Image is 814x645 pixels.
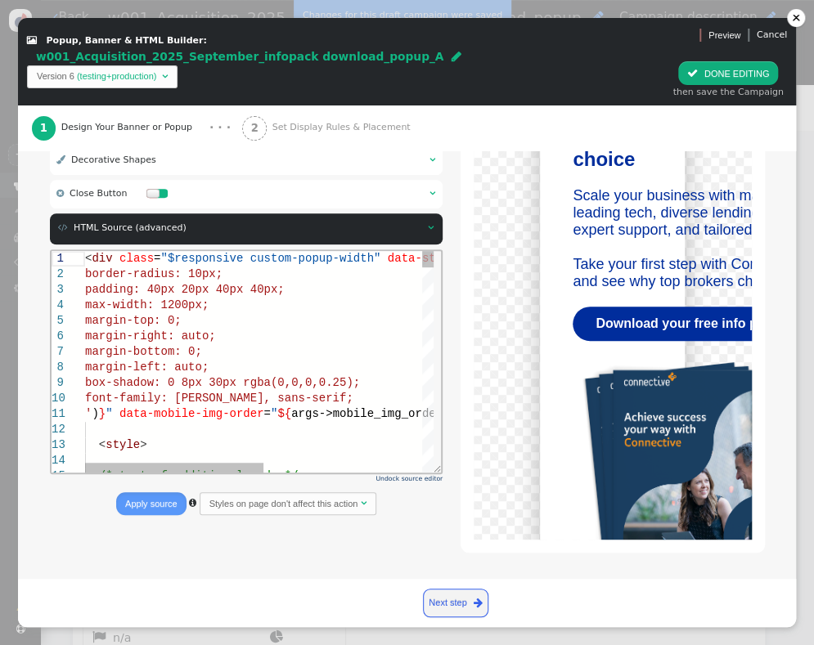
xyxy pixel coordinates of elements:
span:  [162,72,168,81]
span: margin-top: 0; [34,63,130,76]
a: Undock source editor [376,475,443,482]
button: DONE EDITING [678,61,778,85]
span:  [56,155,65,164]
span: args->mobile_img_order:html: [240,156,432,169]
span: Decorative Shapes [71,155,156,165]
span: margin-left: auto; [34,110,157,123]
span: ' [34,156,40,169]
span: w001_Acquisition_2025_September_infopack download_popup_A [36,50,443,63]
img: Image [573,349,777,594]
span:  [452,51,461,62]
span: Preview [708,29,740,43]
span: max-width: 1200px; [34,47,157,60]
span: class [68,1,102,14]
span: Close Button [70,188,127,199]
td: Version 6 [37,69,74,83]
span: border-radius: 10px; [34,16,171,29]
div: · · · [209,119,231,137]
span:  [428,223,434,232]
span: HTML Source (advanced) [74,222,187,233]
div: then save the Campaign [672,86,783,100]
span:  [189,499,196,508]
a: Cancel [757,29,787,40]
span: style [54,187,88,200]
font: Download your free info pack [596,316,779,330]
span:  [429,189,435,198]
span: div [40,1,61,14]
span:  [27,36,37,45]
span: data-mobile-img-order [68,156,212,169]
button: Apply source [116,492,187,516]
span: > [88,187,95,200]
a: Next step [423,589,489,617]
span: "$responsive custom-popup-width" [109,1,329,14]
span: Design Your Banner or Popup [61,121,198,135]
div: Styles on page don't affect this action [209,497,358,511]
b: 2 [251,122,259,134]
td: (testing+production) [74,69,160,83]
span: box-shadow: 0 8px 30px rgba(0,0,0,0.25); [34,125,308,138]
span: padding: 40px 20px 40px 40px; [34,32,233,45]
span: ) [40,156,47,169]
span: " [219,156,226,169]
span: ${ [226,156,240,169]
a: 2 Set Display Rules & Placement [242,105,438,151]
b: 1 [40,122,47,134]
span:  [429,155,435,164]
span: " [54,156,61,169]
span: data-style [336,1,405,14]
a: 1 Design Your Banner or Popup · · · [32,105,243,151]
span: font-family: [PERSON_NAME], sans-serif; [34,141,302,154]
span:  [361,499,367,508]
a: Download your free info pack [573,307,802,341]
span: Set Display Rules & Placement [272,121,416,135]
a: Preview [708,24,740,47]
span: } [47,156,54,169]
span:  [58,223,68,232]
span: = [212,156,218,169]
span:  [56,189,64,198]
span: margin-bottom: 0; [34,94,151,107]
span: < [34,1,40,14]
span:  [687,68,698,78]
span: Popup, Banner & HTML Builder: [47,35,207,46]
span: margin-right: auto; [34,78,164,92]
span: < [47,187,54,200]
span: = [102,1,109,14]
span:  [474,595,483,611]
